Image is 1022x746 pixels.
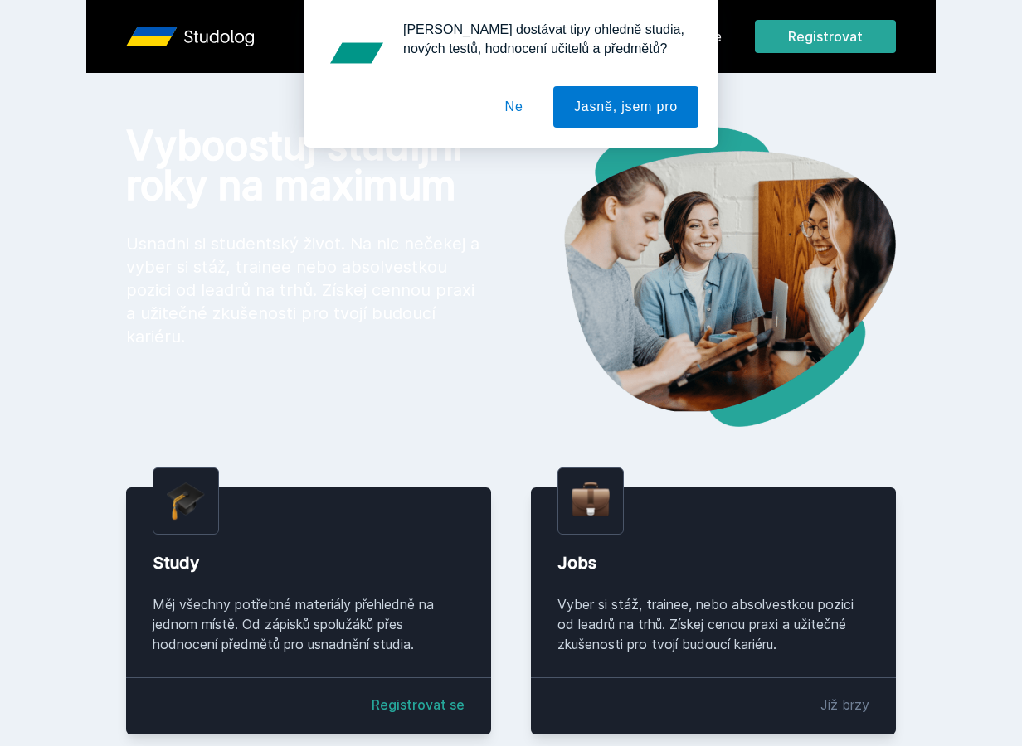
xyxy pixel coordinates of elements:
[126,232,484,348] p: Usnadni si studentský život. Na nic nečekej a vyber si stáž, trainee nebo absolvestkou pozici od ...
[153,594,465,654] div: Měj všechny potřebné materiály přehledně na jednom místě. Od zápisků spolužáků přes hodnocení pře...
[557,551,869,574] div: Jobs
[511,126,896,427] img: hero.png
[553,86,698,128] button: Jasně, jsem pro
[153,551,465,574] div: Study
[557,594,869,654] div: Vyber si stáž, trainee, nebo absolvestkou pozici od leadrů na trhů. Získej cenou praxi a užitečné...
[572,478,610,521] img: briefcase.png
[126,126,484,206] h1: Vyboostuj studijní roky na maximum
[820,695,869,715] div: Již brzy
[372,695,465,715] a: Registrovat se
[484,86,544,128] button: Ne
[324,20,390,86] img: notification icon
[167,482,205,521] img: graduation-cap.png
[390,20,698,58] div: [PERSON_NAME] dostávat tipy ohledně studia, nových testů, hodnocení učitelů a předmětů?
